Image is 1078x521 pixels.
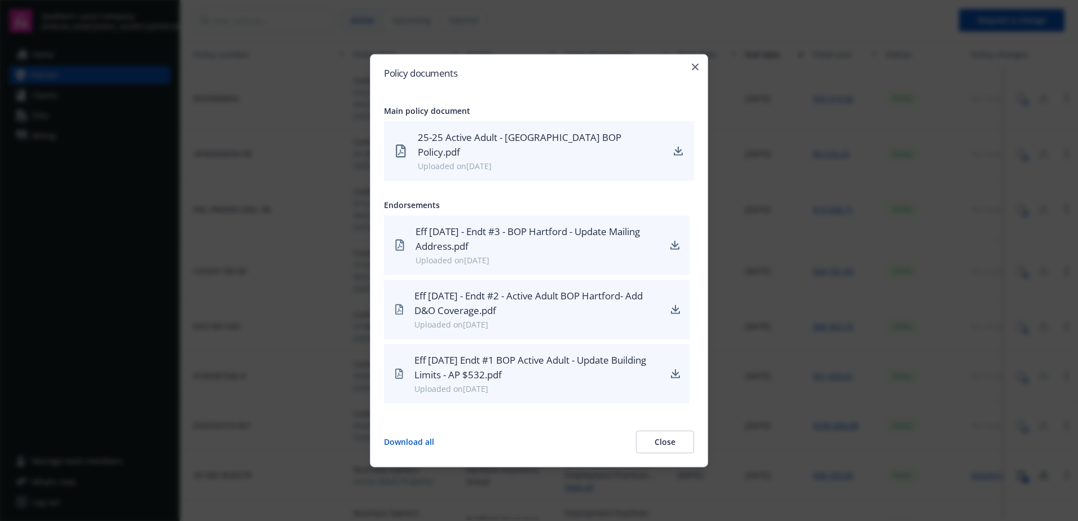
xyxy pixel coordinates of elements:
[414,382,661,394] div: Uploaded on [DATE]
[671,144,685,158] a: download
[384,105,694,117] div: Main policy document
[414,352,661,382] div: Eff [DATE] Endt #1 BOP Active Adult - Update Building Limits - AP $532.pdf
[414,289,661,319] div: Eff [DATE] - Endt #2 - Active Adult BOP Hartford- Add D&O Coverage.pdf
[670,367,681,380] a: download
[384,199,694,211] div: Endorsements
[414,318,661,330] div: Uploaded on [DATE]
[384,430,434,453] button: Download all
[670,302,681,316] a: download
[384,68,694,78] h2: Policy documents
[416,254,660,266] div: Uploaded on [DATE]
[669,239,681,252] a: download
[418,130,663,160] div: 25-25 Active Adult - [GEOGRAPHIC_DATA] BOP Policy.pdf
[418,160,663,172] div: Uploaded on [DATE]
[416,224,660,254] div: Eff [DATE] - Endt #3 - BOP Hartford - Update Mailing Address.pdf
[636,430,694,453] button: Close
